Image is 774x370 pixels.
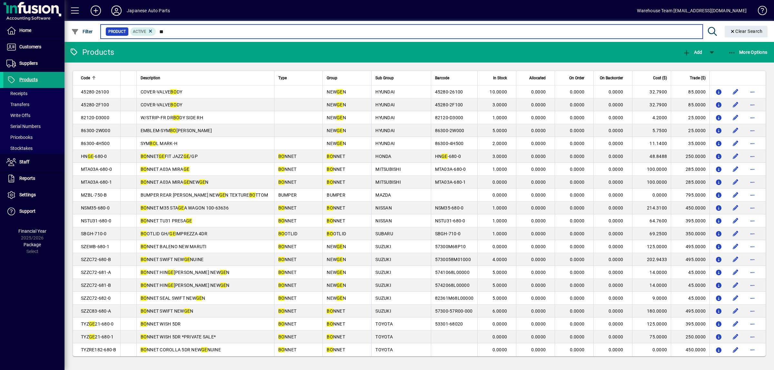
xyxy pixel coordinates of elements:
span: 0.0000 [531,167,546,172]
em: BO [278,244,285,249]
td: 85.0000 [671,98,709,111]
span: NNET [278,218,297,223]
button: Edit [730,229,741,239]
em: BO [141,180,147,185]
button: Clear [725,26,768,37]
span: SBGH-710-0 [435,231,461,236]
span: 0.0000 [609,231,623,236]
span: 0.0000 [570,180,585,185]
span: 0.0000 [531,89,546,94]
span: NNET [327,154,345,159]
span: SZEWB-680-1 [81,244,109,249]
span: Write Offs [6,113,30,118]
div: Allocated [520,74,551,82]
button: More options [747,293,758,303]
button: Edit [730,125,741,136]
td: 69.2500 [632,227,671,240]
span: NNET [278,205,297,210]
td: 11.1400 [632,137,671,150]
button: Edit [730,332,741,342]
span: NNET [278,244,297,249]
span: 1.0000 [492,167,507,172]
div: Group [327,74,367,82]
span: 1.0000 [492,115,507,120]
span: NNET M35 STA A WAGON 100-63636 [141,205,229,210]
span: 0.0000 [531,192,546,198]
span: MTA03A-680-0 [81,167,112,172]
span: Support [19,209,35,214]
button: More options [747,280,758,290]
div: Code [81,74,116,82]
span: OTLID [327,231,346,236]
span: Pricebooks [6,135,33,140]
td: 125.0000 [632,240,671,253]
span: On Backorder [600,74,623,82]
span: 0.0000 [570,192,585,198]
span: 0.0000 [570,128,585,133]
span: NNET FIT JAZZ /GP [141,154,198,159]
td: 5.7500 [632,124,671,137]
button: More options [747,345,758,355]
em: GE [442,154,448,159]
em: BO [278,205,285,210]
a: Knowledge Base [753,1,766,22]
span: 0.0000 [570,89,585,94]
div: Sub Group [375,74,427,82]
td: 32.7900 [632,98,671,111]
span: NEW N [327,244,346,249]
button: More options [747,112,758,123]
td: 100.0000 [632,176,671,189]
em: GE [186,218,192,223]
span: SYM L MARK-H [141,141,177,146]
span: Reports [19,176,35,181]
span: 3.0000 [492,154,507,159]
em: GE [337,244,343,249]
span: HYUNDAI [375,128,395,133]
div: Products [69,47,114,57]
em: GE [169,231,175,236]
button: More options [747,87,758,97]
span: HYUNDAI [375,89,395,94]
em: BO [173,115,180,120]
span: 1.0000 [492,218,507,223]
span: HONDA [375,154,391,159]
span: On Order [569,74,584,82]
span: 0.0000 [492,192,507,198]
span: COVER-VALVE DY [141,102,183,107]
span: Add [683,50,702,55]
td: 795.0000 [671,189,709,201]
span: 1.0000 [492,231,507,236]
em: BO [150,141,156,146]
em: BO [170,89,177,94]
button: More options [747,241,758,252]
a: Serial Numbers [3,121,64,132]
div: Description [141,74,270,82]
span: EMBLEM-SYM [PERSON_NAME] [141,128,212,133]
span: NEW N [327,141,346,146]
span: Settings [19,192,36,197]
td: 48.8488 [632,150,671,163]
button: More options [747,332,758,342]
em: BO [327,231,333,236]
button: Edit [730,112,741,123]
span: 86300-2W000 [435,128,464,133]
span: 0.0000 [531,154,546,159]
span: MTA03A-680-1 [435,180,466,185]
a: Receipts [3,88,64,99]
span: NSTU31-680-0 [435,218,465,223]
span: Description [141,74,160,82]
span: Type [278,74,287,82]
span: 0.0000 [492,244,507,249]
td: 100.0000 [632,163,671,176]
span: Package [24,242,41,247]
span: Active [133,29,146,34]
span: MZBL-750-B [81,192,107,198]
span: 86300-4H500 [435,141,464,146]
div: Japanese Auto Parts [127,5,170,16]
em: GE [184,180,190,185]
em: BO [249,192,256,198]
span: NEW N [327,89,346,94]
td: 32.7900 [632,85,671,98]
span: 0.0000 [609,192,623,198]
span: W/STRIP-FR DR DY SIDE RH [141,115,203,120]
